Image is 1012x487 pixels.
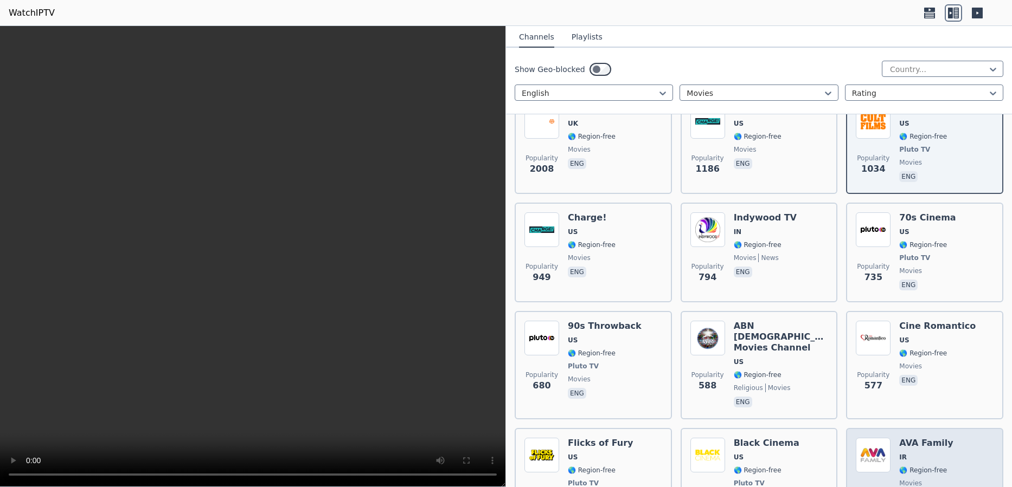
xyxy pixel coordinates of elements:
[524,438,559,472] img: Flicks of Fury
[899,466,947,475] span: 🌎 Region-free
[899,267,922,275] span: movies
[526,371,558,379] span: Popularity
[519,27,554,48] button: Channels
[856,438,891,472] img: AVA Family
[857,154,889,163] span: Popularity
[734,212,797,223] h6: Indywood TV
[690,104,725,139] img: Charge!
[568,349,616,358] span: 🌎 Region-free
[899,362,922,371] span: movies
[568,228,578,236] span: US
[524,321,559,355] img: 90s Throwback
[734,267,752,277] p: eng
[568,321,642,332] h6: 90s Throwback
[568,145,591,154] span: movies
[533,379,550,392] span: 680
[899,132,947,141] span: 🌎 Region-free
[861,163,886,176] span: 1034
[899,336,909,345] span: US
[856,321,891,355] img: Cine Romantico
[533,271,550,284] span: 949
[568,362,599,371] span: Pluto TV
[734,321,828,353] h6: ABN [DEMOGRAPHIC_DATA] Movies Channel
[734,228,742,236] span: IN
[899,212,956,223] h6: 70s Cinema
[526,262,558,271] span: Popularity
[734,438,799,449] h6: Black Cinema
[899,349,947,358] span: 🌎 Region-free
[857,262,889,271] span: Popularity
[856,104,891,139] img: Pluto TV Cult Films
[899,241,947,249] span: 🌎 Region-free
[568,254,591,262] span: movies
[899,158,922,167] span: movies
[568,336,578,345] span: US
[734,254,757,262] span: movies
[899,119,909,128] span: US
[530,163,554,176] span: 2008
[734,397,752,407] p: eng
[734,384,763,392] span: religious
[734,132,782,141] span: 🌎 Region-free
[695,163,720,176] span: 1186
[568,438,633,449] h6: Flicks of Fury
[568,241,616,249] span: 🌎 Region-free
[899,171,918,182] p: eng
[899,254,930,262] span: Pluto TV
[568,466,616,475] span: 🌎 Region-free
[899,453,907,462] span: IR
[526,154,558,163] span: Popularity
[857,371,889,379] span: Popularity
[734,119,744,128] span: US
[899,228,909,236] span: US
[899,438,953,449] h6: AVA Family
[690,438,725,472] img: Black Cinema
[899,375,918,386] p: eng
[856,212,891,247] img: 70s Cinema
[572,27,603,48] button: Playlists
[734,158,752,169] p: eng
[734,358,744,366] span: US
[691,154,724,163] span: Popularity
[524,104,559,139] img: Discover Film
[568,267,586,277] p: eng
[699,379,716,392] span: 588
[734,145,757,154] span: movies
[568,388,586,399] p: eng
[691,371,724,379] span: Popularity
[568,158,586,169] p: eng
[758,254,778,262] span: news
[899,321,976,332] h6: Cine Romantico
[864,271,882,284] span: 735
[691,262,724,271] span: Popularity
[515,64,585,75] label: Show Geo-blocked
[765,384,791,392] span: movies
[734,453,744,462] span: US
[690,212,725,247] img: Indywood TV
[568,132,616,141] span: 🌎 Region-free
[9,7,55,20] a: WatchIPTV
[568,212,616,223] h6: Charge!
[734,241,782,249] span: 🌎 Region-free
[734,466,782,475] span: 🌎 Region-free
[699,271,716,284] span: 794
[899,145,930,154] span: Pluto TV
[524,212,559,247] img: Charge!
[899,280,918,290] p: eng
[690,321,725,355] img: ABN Bible Movies Channel
[864,379,882,392] span: 577
[568,375,591,384] span: movies
[568,119,578,128] span: UK
[568,453,578,462] span: US
[734,371,782,379] span: 🌎 Region-free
